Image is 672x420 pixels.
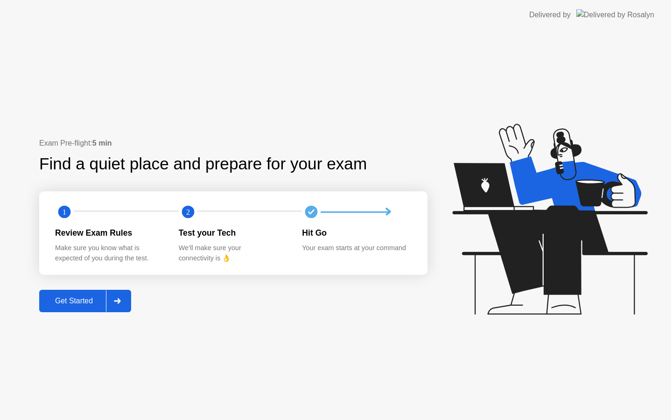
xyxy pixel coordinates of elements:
[179,227,287,239] div: Test your Tech
[55,227,164,239] div: Review Exam Rules
[186,208,190,217] text: 2
[576,9,654,20] img: Delivered by Rosalyn
[63,208,66,217] text: 1
[302,243,411,253] div: Your exam starts at your command
[302,227,411,239] div: Hit Go
[39,290,131,312] button: Get Started
[92,139,112,147] b: 5 min
[39,138,427,149] div: Exam Pre-flight:
[55,243,164,263] div: Make sure you know what is expected of you during the test.
[529,9,571,21] div: Delivered by
[179,243,287,263] div: We’ll make sure your connectivity is 👌
[39,152,368,176] div: Find a quiet place and prepare for your exam
[42,297,106,305] div: Get Started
